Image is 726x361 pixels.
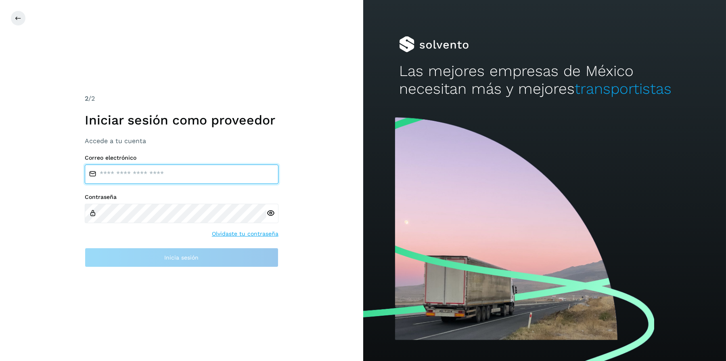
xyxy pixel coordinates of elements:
[399,62,690,98] h2: Las mejores empresas de México necesitan más y mejores
[85,94,278,103] div: /2
[85,154,278,161] label: Correo electrónico
[164,255,199,260] span: Inicia sesión
[575,80,672,97] span: transportistas
[212,230,278,238] a: Olvidaste tu contraseña
[85,194,278,201] label: Contraseña
[85,95,88,102] span: 2
[85,112,278,128] h1: Iniciar sesión como proveedor
[85,248,278,267] button: Inicia sesión
[85,137,278,145] h3: Accede a tu cuenta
